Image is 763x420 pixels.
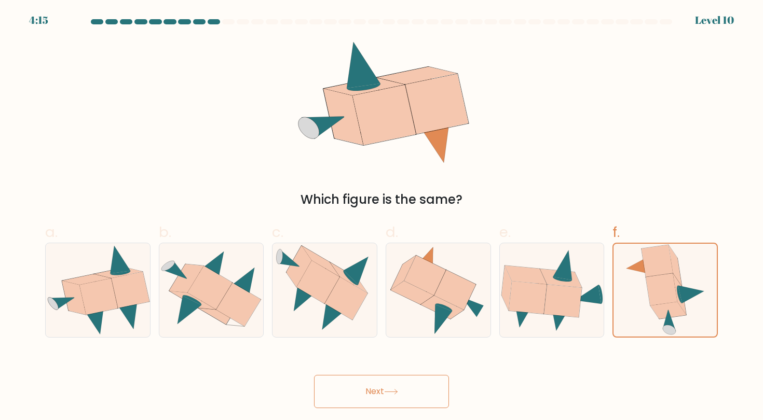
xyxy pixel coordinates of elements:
[386,222,398,242] span: d.
[314,375,449,408] button: Next
[29,12,48,28] div: 4:15
[612,222,620,242] span: f.
[159,222,171,242] span: b.
[499,222,511,242] span: e.
[45,222,58,242] span: a.
[695,12,734,28] div: Level 10
[51,190,712,209] div: Which figure is the same?
[272,222,283,242] span: c.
